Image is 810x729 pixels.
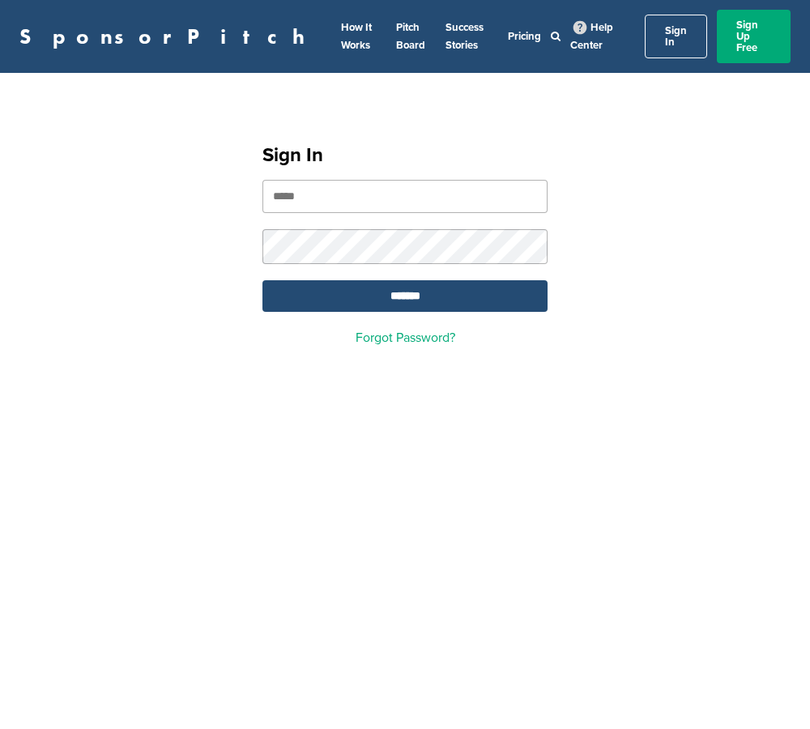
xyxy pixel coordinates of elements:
a: Sign Up Free [717,10,791,63]
a: SponsorPitch [19,26,315,47]
a: Help Center [570,18,613,55]
a: Success Stories [446,21,484,52]
a: Pricing [508,30,541,43]
h1: Sign In [262,141,548,170]
a: Pitch Board [396,21,425,52]
a: How It Works [341,21,372,52]
a: Forgot Password? [356,330,455,346]
a: Sign In [645,15,707,58]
